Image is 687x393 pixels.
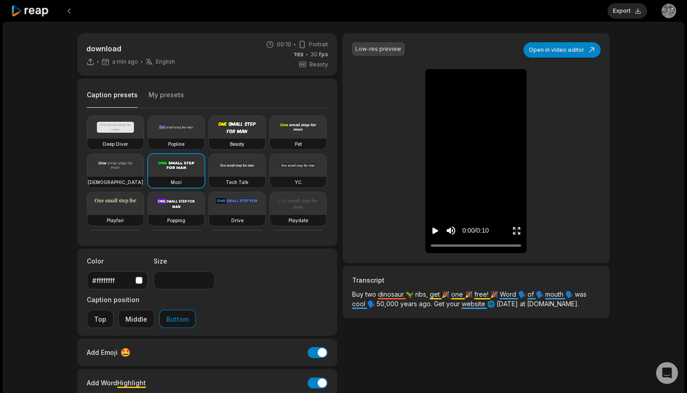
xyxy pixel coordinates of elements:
span: English [156,58,175,65]
span: was [575,290,587,298]
span: cool [352,300,367,308]
span: fps [319,51,328,58]
span: Buy [352,290,365,298]
span: Beasty [309,60,328,69]
h3: Deep Diver [103,140,128,148]
span: Word [500,290,518,298]
div: #ffffffff [92,276,132,285]
button: Mute sound [445,225,457,236]
button: My presets [149,90,184,108]
h3: [DEMOGRAPHIC_DATA] [88,179,143,186]
span: Highlight [117,379,146,387]
span: ribs, [415,290,430,298]
span: 30 [310,50,328,59]
span: 50,000 [377,300,400,308]
h3: Beasty [230,140,244,148]
span: Add Emoji [87,348,118,357]
span: of [528,290,536,298]
span: 🤩 [120,346,130,358]
span: one [451,290,465,298]
span: 00:10 [277,40,291,49]
span: Portrait [309,40,328,49]
button: Caption presets [87,90,138,108]
h3: Popline [168,140,184,148]
span: your [446,300,462,308]
button: Play video [431,222,440,239]
span: free! [474,290,490,298]
h3: Popping [167,217,185,224]
label: Color [87,256,148,266]
h3: Mozi [171,179,182,186]
span: [DOMAIN_NAME]. [527,300,579,308]
h3: YC [295,179,302,186]
h3: Playdate [289,217,308,224]
button: Top [87,310,114,328]
button: Bottom [159,310,196,328]
span: a min ago [112,58,138,65]
p: 🦖 🎉 🎉 🎉 🗣️ 🗣️ 🗣️ 🗣️ 🌐 [352,289,600,316]
span: mouth [545,290,565,298]
span: Get [434,300,446,308]
span: years [400,300,419,308]
button: Middle [118,310,154,328]
h3: Drive [231,217,244,224]
label: Size [154,256,215,266]
div: 0:00 / 0:10 [462,226,488,235]
h3: Pet [295,140,302,148]
span: ago. [419,300,434,308]
span: get [430,290,442,298]
span: [DATE] [497,300,520,308]
button: Enter Fullscreen [512,222,521,239]
div: Low-res preview [355,45,401,53]
span: at [520,300,527,308]
span: two [365,290,378,298]
button: Export [607,3,647,19]
div: Open Intercom Messenger [656,362,678,384]
button: #ffffffff [87,271,148,289]
button: Open in video editor [523,42,601,58]
h3: Transcript [352,275,600,285]
span: website [462,300,487,308]
p: download [86,43,175,54]
h3: Playfair [107,217,124,224]
div: Add Word [87,377,146,389]
span: dinosaur [378,290,406,298]
label: Caption position [87,295,196,304]
h3: Tech Talk [226,179,249,186]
